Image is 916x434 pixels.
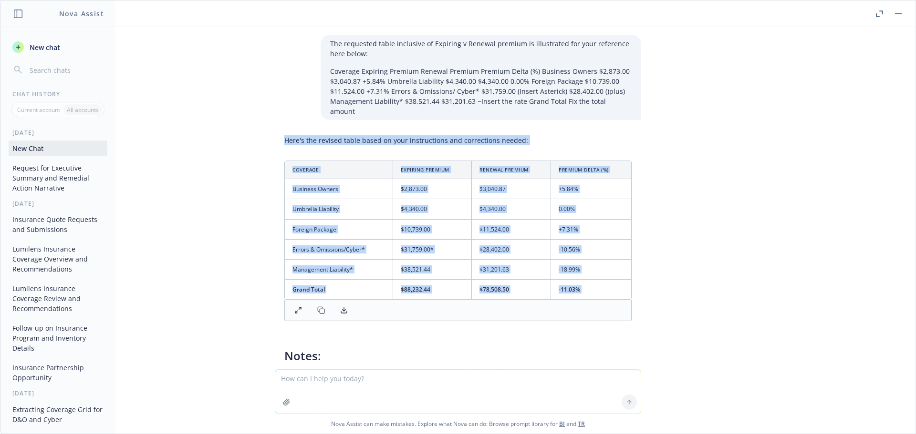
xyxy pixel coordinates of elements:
td: $38,521.44 [393,259,472,279]
th: Renewal Premium [472,161,551,179]
td: 0.00% [551,199,631,219]
h3: Notes: [284,348,632,364]
td: $11,524.00 [472,219,551,239]
div: [DATE] [1,200,115,208]
td: $4,340.00 [472,199,551,219]
td: -18.99% [551,259,631,279]
td: Business Owners [285,179,393,199]
button: Lumilens Insurance Coverage Overview and Recommendations [9,241,107,277]
td: +5.84% [551,179,631,199]
input: Search chats [28,63,104,77]
button: Extracting Coverage Grid for D&O and Cyber [9,402,107,427]
button: Follow-up on Insurance Program and Inventory Details [9,320,107,356]
button: Request for Executive Summary and Remedial Action Narrative [9,160,107,196]
span: Grand Total [292,285,325,293]
div: [DATE] [1,129,115,137]
button: New chat [9,39,107,56]
td: $4,340.00 [393,199,472,219]
td: +7.31% [551,219,631,239]
p: Coverage Expiring Premium Renewal Premium Premium Delta (%) Business Owners $2,873.00 $3,040.87 +... [330,66,632,116]
a: BI [559,420,565,428]
td: $3,040.87 [472,179,551,199]
button: New Chat [9,141,107,156]
td: Errors & Omissions/Cyber* [285,239,393,259]
th: Coverage [285,161,393,179]
th: Expiring Premium [393,161,472,179]
td: $2,873.00 [393,179,472,199]
div: [DATE] [1,389,115,397]
button: Lumilens Insurance Coverage Review and Recommendations [9,281,107,316]
p: Here's the revised table based on your instructions and corrections needed: [284,135,632,145]
p: The requested table inclusive of Expiring v Renewal premium is illustrated for your reference her... [330,39,632,59]
span: $78,508.50 [479,285,509,293]
div: Chat History [1,90,115,98]
span: Nova Assist can make mistakes. Explore what Nova can do: Browse prompt library for and [4,414,912,434]
td: Foreign Package [285,219,393,239]
h1: Nova Assist [59,9,104,19]
p: Current account [17,106,60,114]
td: $31,201.63 [472,259,551,279]
td: Management Liability* [285,259,393,279]
button: Insurance Partnership Opportunity [9,360,107,385]
span: New chat [28,42,60,52]
th: Premium Delta (%) [551,161,631,179]
button: Insurance Quote Requests and Submissions [9,212,107,237]
td: -10.56% [551,239,631,259]
td: Umbrella Liability [285,199,393,219]
td: $28,402.00 [472,239,551,259]
td: $31,759.00* [393,239,472,259]
a: TR [578,420,585,428]
td: $10,739.00 [393,219,472,239]
span: -11.03% [559,285,580,293]
span: $88,232.44 [401,285,430,293]
p: All accounts [67,106,99,114]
